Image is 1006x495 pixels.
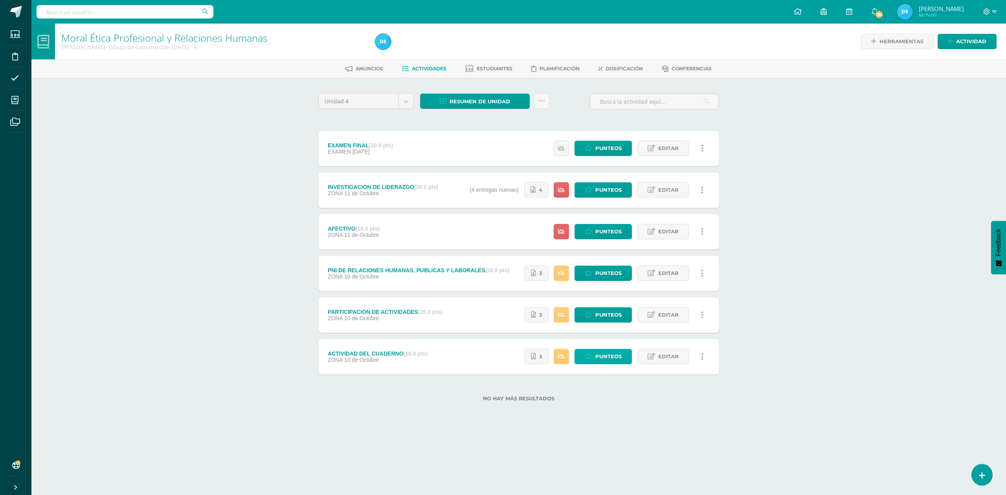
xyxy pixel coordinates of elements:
[539,308,542,322] span: 3
[575,182,632,198] a: Punteos
[61,43,366,51] div: Quinto Bach. Dibujo de Construcción Sábado 'A'
[414,184,438,190] strong: (20.0 pts)
[598,62,643,75] a: Dosificación
[575,349,632,364] a: Punteos
[465,62,512,75] a: Estudiantes
[344,190,379,196] span: 11 de Octubre
[404,350,428,357] strong: (10.0 pts)
[328,273,343,280] span: ZONA
[525,266,549,281] a: 3
[345,62,383,75] a: Anuncios
[356,66,383,71] span: Anuncios
[328,350,428,357] div: ACTIVIDAD DEL CUADERNO
[450,94,510,109] span: Resumen de unidad
[595,141,622,156] span: Punteos
[875,10,883,19] span: 70
[328,267,509,273] div: PNI DE RELACIONES HUMANAS, PUBLICAS Y LABORALES
[319,94,413,109] a: Unidad 4
[539,266,542,280] span: 3
[606,66,643,71] span: Dosificación
[991,221,1006,274] button: Feedback - Mostrar encuesta
[539,349,542,364] span: 3
[575,266,632,281] a: Punteos
[352,148,370,155] span: [DATE]
[485,267,509,273] strong: (20.0 pts)
[328,142,393,148] div: EXAMEN FINAL
[658,266,679,280] span: Editar
[595,266,622,280] span: Punteos
[318,396,719,401] label: No hay más resultados
[938,34,997,49] a: Actividad
[328,315,343,321] span: ZONA
[61,31,268,44] a: Moral Ética Profesional y Relaciones Humanas
[328,184,439,190] div: INVESTIGACION DE LIDERAZGO
[328,232,343,238] span: ZONA
[525,307,549,323] a: 3
[344,357,379,363] span: 10 de Octubre
[325,94,393,109] span: Unidad 4
[477,66,512,71] span: Estudiantes
[658,308,679,322] span: Editar
[37,5,213,18] input: Busca un usuario...
[524,182,549,198] a: 4
[595,349,622,364] span: Punteos
[658,183,679,197] span: Editar
[420,93,530,109] a: Resumen de unidad
[375,34,391,49] img: 02ca08586e86c4bfc08c1a985e4d3cfe.png
[369,142,393,148] strong: (20.0 pts)
[344,232,379,238] span: 11 de Octubre
[412,66,446,71] span: Actividades
[956,34,986,49] span: Actividad
[662,62,712,75] a: Conferencias
[672,66,712,71] span: Conferencias
[995,229,1002,256] span: Feedback
[328,309,442,315] div: PARTICIPACION DE ACTIVIDADES
[897,4,913,20] img: 02ca08586e86c4bfc08c1a985e4d3cfe.png
[328,357,343,363] span: ZONA
[328,225,380,232] div: AFECTIVO
[328,148,351,155] span: EXAMEN
[344,315,379,321] span: 10 de Octubre
[418,309,442,315] strong: (20.0 pts)
[575,141,632,156] a: Punteos
[61,32,366,43] h1: Moral Ética Profesional y Relaciones Humanas
[658,224,679,239] span: Editar
[525,349,549,364] a: 3
[539,183,542,197] span: 4
[595,224,622,239] span: Punteos
[658,141,679,156] span: Editar
[590,94,719,109] input: Busca la actividad aquí...
[879,34,923,49] span: Herramientas
[595,308,622,322] span: Punteos
[658,349,679,364] span: Editar
[919,5,964,13] span: [PERSON_NAME]
[595,183,622,197] span: Punteos
[356,225,380,232] strong: (10.0 pts)
[919,12,964,18] span: Mi Perfil
[575,307,632,323] a: Punteos
[344,273,379,280] span: 10 de Octubre
[575,224,632,239] a: Punteos
[328,190,343,196] span: ZONA
[531,62,580,75] a: Planificación
[402,62,446,75] a: Actividades
[540,66,580,71] span: Planificación
[861,34,934,49] a: Herramientas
